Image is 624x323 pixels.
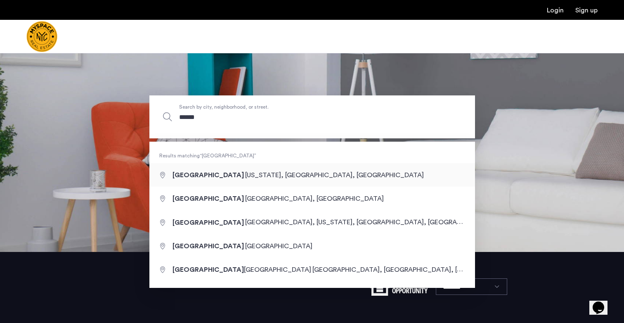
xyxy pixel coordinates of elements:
span: [GEOGRAPHIC_DATA], [GEOGRAPHIC_DATA], [GEOGRAPHIC_DATA], [GEOGRAPHIC_DATA] [312,266,594,273]
span: [GEOGRAPHIC_DATA], [US_STATE], [GEOGRAPHIC_DATA], [GEOGRAPHIC_DATA] [245,218,495,226]
a: Login [547,7,564,14]
a: Cazamio Logo [26,21,57,52]
span: Results matching [149,152,475,160]
span: [GEOGRAPHIC_DATA] [173,195,244,202]
span: [GEOGRAPHIC_DATA], [GEOGRAPHIC_DATA] [245,195,384,202]
span: [US_STATE], [GEOGRAPHIC_DATA], [GEOGRAPHIC_DATA] [245,172,424,178]
img: logo [26,21,57,52]
span: [GEOGRAPHIC_DATA] [173,219,244,226]
span: [GEOGRAPHIC_DATA] [173,172,244,178]
iframe: chat widget [589,290,616,315]
q: [GEOGRAPHIC_DATA] [200,153,256,158]
span: [GEOGRAPHIC_DATA] [173,266,244,273]
span: [GEOGRAPHIC_DATA] [245,243,312,249]
span: Search by city, neighborhood, or street. [179,103,407,111]
input: Apartment Search [149,95,475,138]
span: [GEOGRAPHIC_DATA] [173,266,312,273]
span: [GEOGRAPHIC_DATA] [173,243,244,249]
a: Registration [575,7,598,14]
